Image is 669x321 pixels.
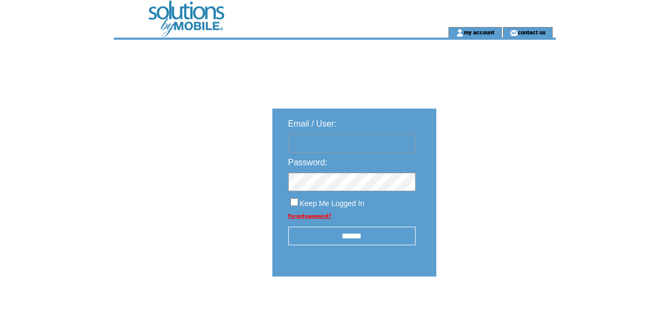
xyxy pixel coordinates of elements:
span: Password: [288,158,328,167]
a: contact us [518,29,546,35]
span: Keep Me Logged In [300,199,364,208]
a: Forgot password? [288,213,331,219]
img: account_icon.gif [456,29,464,37]
img: contact_us_icon.gif [510,29,518,37]
a: my account [464,29,494,35]
span: Email / User: [288,119,337,128]
img: transparent.png [467,303,520,316]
